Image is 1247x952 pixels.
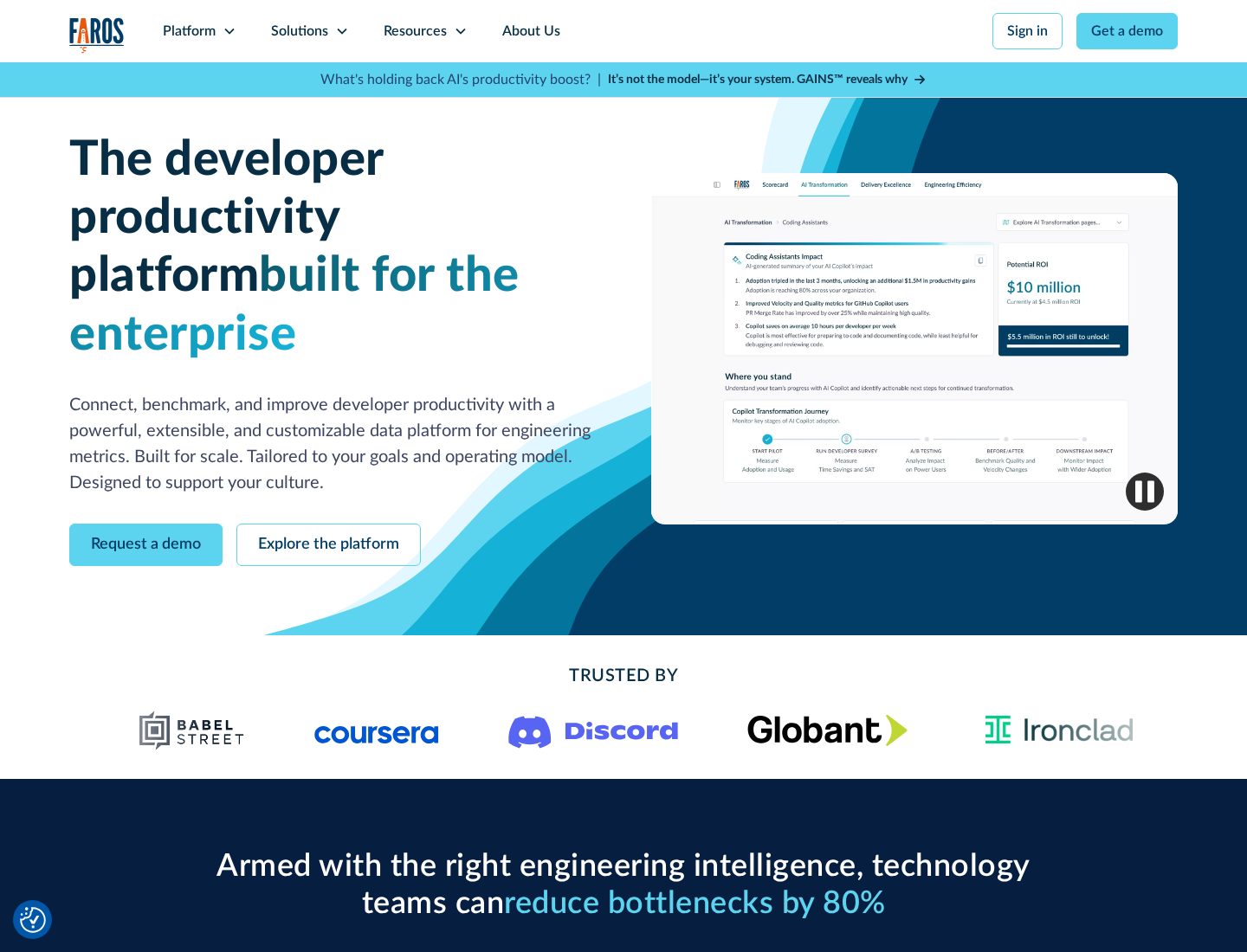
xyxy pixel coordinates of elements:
a: Get a demo [1076,13,1178,49]
a: Request a demo [69,524,223,566]
button: Cookie Settings [20,907,46,933]
h2: Trusted By [208,663,1039,689]
img: Revisit consent button [20,907,46,933]
img: Logo of the analytics and reporting company Faros. [69,17,125,53]
img: Globant's logo [747,714,908,746]
a: Sign in [992,13,1063,49]
a: Explore the platform [236,524,421,566]
a: It’s not the model—it’s your system. GAINS™ reveals why [608,71,927,89]
img: Logo of the communication platform Discord. [508,712,678,749]
img: Babel Street logo png [139,710,245,751]
span: reduce bottlenecks by 80% [504,888,886,919]
p: What's holding back AI's productivity boost? | [320,69,601,90]
div: Platform [163,21,216,42]
img: Logo of the online learning platform Coursera. [314,717,439,744]
div: Solutions [271,21,328,42]
span: built for the enterprise [69,252,520,358]
img: Ironclad Logo [977,710,1140,751]
h1: The developer productivity platform [69,132,596,364]
h2: Armed with the right engineering intelligence, technology teams can [208,848,1039,923]
a: home [69,17,125,53]
strong: It’s not the model—it’s your system. GAINS™ reveals why [608,74,908,86]
div: Resources [384,21,447,42]
p: Connect, benchmark, and improve developer productivity with a powerful, extensible, and customiza... [69,392,596,496]
img: Pause video [1126,473,1164,511]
